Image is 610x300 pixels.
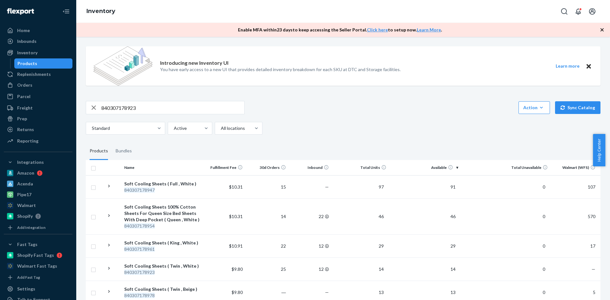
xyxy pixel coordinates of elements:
div: Settings [17,286,35,292]
td: 107 [550,175,600,198]
em: 840307178947 [124,187,155,193]
button: Integrations [4,157,72,167]
div: Acenda [17,181,33,187]
div: Walmart [17,202,36,209]
td: 12 [288,257,331,281]
div: Soft Cooling Sheets ( Full , White ) [124,181,200,187]
span: — [325,290,329,295]
span: 0 [540,243,548,249]
a: Shopify Fast Tags [4,250,72,260]
em: 840307178978 [124,293,155,298]
div: Inventory [17,50,37,56]
a: Pipe17 [4,190,72,200]
button: Open Search Box [558,5,571,18]
span: 0 [540,214,548,219]
span: $10.91 [229,243,243,249]
span: — [592,266,595,272]
button: Close Navigation [60,5,72,18]
span: 97 [376,184,386,190]
th: Name [122,160,202,175]
img: new-reports-banner-icon.82668bd98b6a51aee86340f2a7b77ae3.png [93,46,152,86]
div: Walmart Fast Tags [17,263,57,269]
div: Replenishments [17,71,51,77]
div: Action [523,104,545,111]
a: Click here [367,27,388,32]
div: Home [17,27,30,34]
a: Walmart Fast Tags [4,261,72,271]
a: Inbounds [4,36,72,46]
span: 14 [448,266,458,272]
td: 17 [550,234,600,257]
em: 840307178923 [124,270,155,275]
button: Help Center [593,134,605,166]
a: Add Fast Tag [4,274,72,281]
td: 570 [550,198,600,234]
th: Available [389,160,461,175]
div: Shopify [17,213,33,219]
span: $9.80 [232,266,243,272]
button: Close [585,62,593,70]
div: Shopify Fast Tags [17,252,54,258]
a: Reporting [4,136,72,146]
div: Soft Cooling Sheets ( Twin , White ) [124,263,200,269]
div: Soft Cooling Sheets ( King , White ) [124,240,200,246]
span: $10.31 [229,214,243,219]
p: Enable MFA within 23 days to keep accessing the Seller Portal. to setup now. . [238,27,442,33]
button: Fast Tags [4,239,72,250]
span: 14 [376,266,386,272]
span: 0 [540,290,548,295]
a: Walmart [4,200,72,210]
button: Open account menu [586,5,599,18]
button: Learn more [552,62,583,70]
span: 0 [540,266,548,272]
th: Walmart (WFS) [550,160,600,175]
div: Parcel [17,93,30,100]
input: Search inventory by name or sku [101,101,244,114]
div: Integrations [17,159,44,165]
a: Acenda [4,179,72,189]
span: — [325,184,329,190]
a: Shopify [4,211,72,221]
th: Total Units [331,160,389,175]
td: 15 [245,175,288,198]
td: 22 [288,198,331,234]
td: 14 [245,198,288,234]
p: You have early access to a new UI that provides detailed inventory breakdown for each SKU at DTC ... [160,66,401,73]
div: Products [90,142,108,160]
span: 0 [540,184,548,190]
td: 22 [245,234,288,257]
div: Prep [17,116,27,122]
span: $9.80 [232,290,243,295]
input: All locations [220,125,221,131]
button: Open notifications [572,5,585,18]
td: 12 [288,234,331,257]
div: Orders [17,82,32,88]
a: Amazon [4,168,72,178]
div: Inbounds [17,38,37,44]
a: Replenishments [4,69,72,79]
th: Inbound [288,160,331,175]
a: Settings [4,284,72,294]
a: Inventory [4,48,72,58]
th: Fulfillment Fee [202,160,245,175]
span: 29 [448,243,458,249]
a: Freight [4,103,72,113]
button: Sync Catalog [555,101,600,114]
th: Total Unavailable [461,160,550,175]
span: 13 [376,290,386,295]
span: 46 [448,214,458,219]
p: Introducing new Inventory UI [160,59,228,67]
div: Reporting [17,138,38,144]
a: Orders [4,80,72,90]
input: Standard [91,125,92,131]
img: Flexport logo [7,8,34,15]
a: Add Integration [4,224,72,231]
a: Products [14,58,73,69]
a: Parcel [4,91,72,102]
a: Home [4,25,72,36]
div: Pipe17 [17,191,31,198]
span: 29 [376,243,386,249]
div: Add Integration [17,225,45,230]
a: Prep [4,114,72,124]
